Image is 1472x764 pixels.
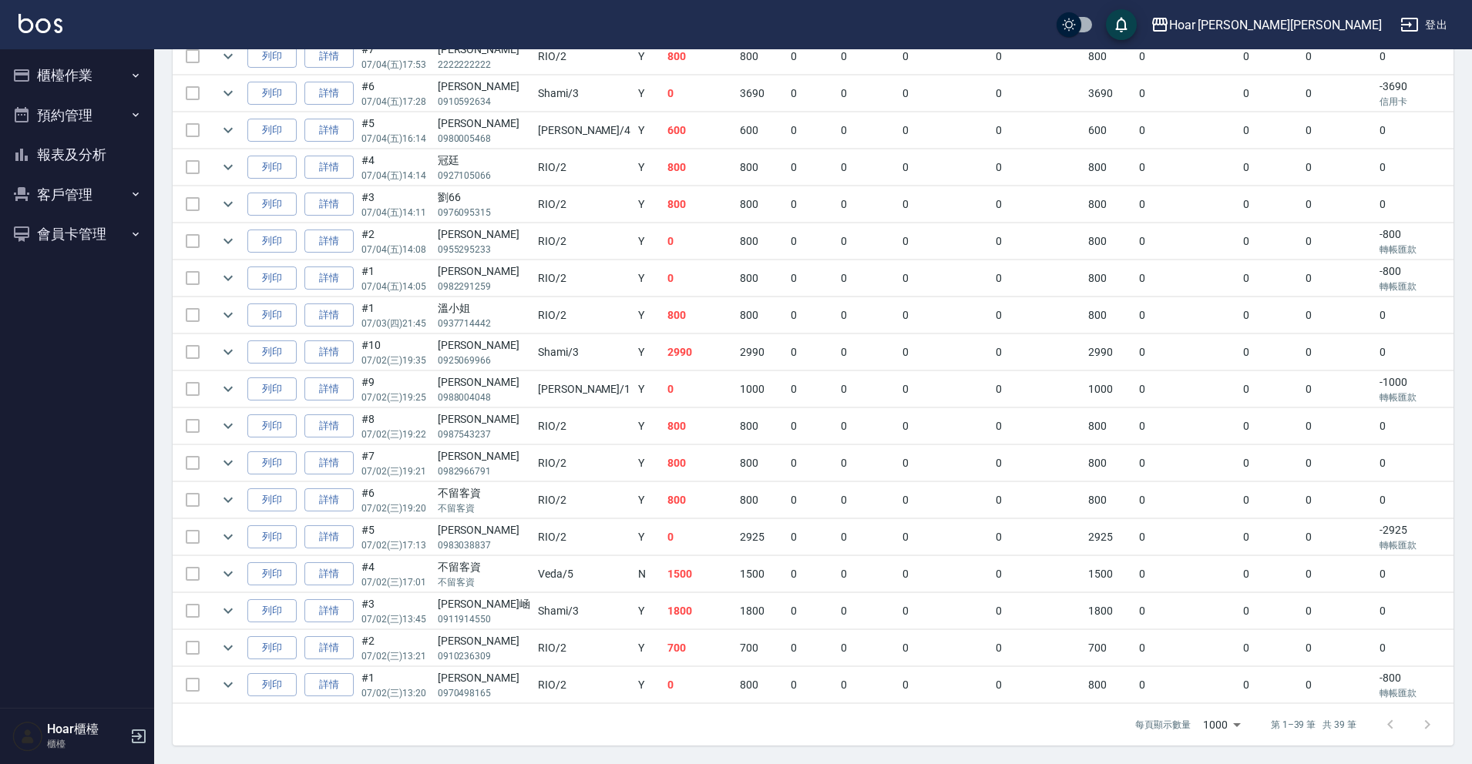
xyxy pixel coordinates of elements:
[1084,149,1135,186] td: 800
[438,390,530,404] p: 0988004048
[304,156,354,179] a: 詳情
[361,280,430,293] p: 07/04 (五) 14:05
[1169,15,1382,35] div: Hoar [PERSON_NAME][PERSON_NAME]
[1135,223,1238,260] td: 0
[787,408,838,444] td: 0
[534,408,634,444] td: RIO /2
[1135,39,1238,75] td: 0
[247,377,297,401] button: 列印
[1239,186,1302,223] td: 0
[358,260,434,297] td: #1
[217,414,240,437] button: expand row
[438,448,530,464] div: [PERSON_NAME]
[247,562,297,586] button: 列印
[534,445,634,481] td: RIO /2
[787,519,838,555] td: 0
[247,303,297,327] button: 列印
[358,223,434,260] td: #2
[438,42,530,58] div: [PERSON_NAME]
[438,152,530,169] div: 冠廷
[1135,408,1238,444] td: 0
[534,149,634,186] td: RIO /2
[304,266,354,290] a: 詳情
[899,334,992,370] td: 0
[247,340,297,364] button: 列印
[664,445,736,481] td: 800
[217,266,240,290] button: expand row
[1135,482,1238,518] td: 0
[992,75,1085,112] td: 0
[217,377,240,400] button: expand row
[736,408,787,444] td: 800
[992,408,1085,444] td: 0
[304,340,354,364] a: 詳情
[217,488,240,511] button: expand row
[1376,371,1460,407] td: -1000
[534,186,634,223] td: RIO /2
[634,371,664,407] td: Y
[664,223,736,260] td: 0
[837,371,899,407] td: 0
[217,599,240,622] button: expand row
[736,149,787,186] td: 800
[736,186,787,223] td: 800
[217,340,240,364] button: expand row
[6,175,148,215] button: 客戶管理
[992,223,1085,260] td: 0
[217,156,240,179] button: expand row
[1302,334,1376,370] td: 0
[438,337,530,354] div: [PERSON_NAME]
[304,193,354,216] a: 詳情
[787,75,838,112] td: 0
[1106,9,1137,40] button: save
[899,39,992,75] td: 0
[899,75,992,112] td: 0
[247,488,297,512] button: 列印
[304,377,354,401] a: 詳情
[837,519,899,555] td: 0
[1376,482,1460,518] td: 0
[837,75,899,112] td: 0
[12,721,43,752] img: Person
[992,112,1085,149] td: 0
[1135,149,1238,186] td: 0
[787,39,838,75] td: 0
[361,206,430,219] p: 07/04 (五) 14:11
[247,193,297,216] button: 列印
[992,149,1085,186] td: 0
[899,445,992,481] td: 0
[304,119,354,142] a: 詳情
[1239,445,1302,481] td: 0
[217,673,240,696] button: expand row
[358,39,434,75] td: #7
[1135,297,1238,333] td: 0
[358,408,434,444] td: #8
[992,186,1085,223] td: 0
[438,485,530,501] div: 不留客資
[361,95,430,109] p: 07/04 (五) 17:28
[1302,112,1376,149] td: 0
[438,79,530,95] div: [PERSON_NAME]
[358,75,434,112] td: #6
[47,737,126,751] p: 櫃檯
[304,82,354,106] a: 詳情
[664,149,736,186] td: 800
[736,445,787,481] td: 800
[1084,334,1135,370] td: 2990
[992,297,1085,333] td: 0
[438,317,530,330] p: 0937714442
[304,414,354,438] a: 詳情
[992,482,1085,518] td: 0
[1135,371,1238,407] td: 0
[899,112,992,149] td: 0
[304,562,354,586] a: 詳情
[899,482,992,518] td: 0
[217,82,240,105] button: expand row
[1302,223,1376,260] td: 0
[1376,260,1460,297] td: -800
[1376,112,1460,149] td: 0
[1302,149,1376,186] td: 0
[634,149,664,186] td: Y
[438,132,530,146] p: 0980005468
[217,562,240,585] button: expand row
